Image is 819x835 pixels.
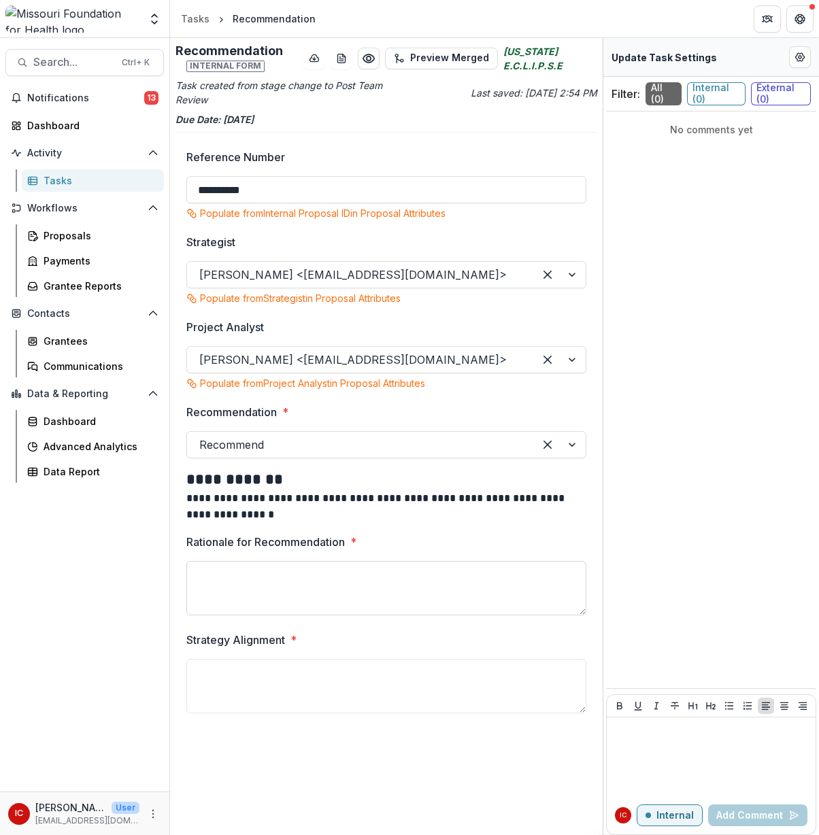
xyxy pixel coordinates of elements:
img: Missouri Foundation for Health logo [5,5,139,33]
button: download-word-button [331,48,352,69]
span: External ( 0 ) [751,82,811,105]
a: Data Report [22,460,164,483]
a: Tasks [22,169,164,192]
button: Add Comment [708,804,807,826]
p: Update Task Settings [612,50,717,65]
div: Clear selected options [537,349,558,371]
div: Grantee Reports [44,279,153,293]
button: Edit Form Settings [789,46,811,68]
div: Dashboard [44,414,153,428]
span: 13 [144,91,158,105]
a: Dashboard [5,114,164,137]
span: Workflows [27,203,142,214]
button: Preview ef34eed8-7b22-45e9-8b11-d1d93439d28c.pdf [358,48,380,69]
p: Task created from stage change to Post Team Review [175,78,384,107]
button: Partners [754,5,781,33]
button: Notifications13 [5,87,164,109]
a: Payments [22,250,164,272]
span: Internal form [186,61,265,71]
p: [PERSON_NAME] [35,800,106,815]
span: Activity [27,148,142,159]
button: Bold [612,698,628,714]
button: Preview Merged [385,48,498,69]
span: Contacts [27,308,142,320]
div: Data Report [44,464,153,479]
nav: breadcrumb [175,9,321,29]
button: Open Workflows [5,197,164,219]
span: Search... [33,56,114,69]
button: Align Center [776,698,792,714]
a: Proposals [22,224,164,247]
p: Due Date: [DATE] [175,112,597,126]
button: Ordered List [739,698,756,714]
button: Get Help [786,5,814,33]
p: Recommendation [186,404,277,420]
p: Last saved: [DATE] 2:54 PM [389,86,597,100]
button: Internal [637,804,703,826]
button: Underline [630,698,646,714]
div: Dashboard [27,118,153,133]
button: Open Data & Reporting [5,383,164,405]
a: Communications [22,355,164,377]
p: No comments yet [612,122,811,137]
button: Open Activity [5,142,164,164]
div: Clear selected options [537,264,558,286]
p: Internal [656,810,694,821]
button: Align Right [795,698,811,714]
a: Dashboard [22,410,164,432]
h2: Recommendation [175,44,298,73]
p: [EMAIL_ADDRESS][DOMAIN_NAME] [35,815,139,827]
a: Advanced Analytics [22,435,164,458]
span: All ( 0 ) [646,82,682,105]
div: Tasks [44,173,153,188]
div: Proposals [44,228,153,243]
a: Grantees [22,330,164,352]
p: Project Analyst [186,319,264,335]
p: Populate from Project Analyst in Proposal Attributes [200,376,425,390]
div: Payments [44,254,153,268]
p: Populate from Strategist in Proposal Attributes [200,291,401,305]
button: Open entity switcher [145,5,164,33]
div: Recommendation [233,12,316,26]
div: Grantees [44,334,153,348]
button: Strike [667,698,683,714]
p: Strategist [186,234,235,250]
button: download-button [303,48,325,69]
button: Heading 2 [703,698,719,714]
p: User [112,802,139,814]
p: Reference Number [186,149,285,165]
button: Align Left [758,698,774,714]
a: Grantee Reports [22,275,164,297]
div: Ivory Clarke [620,812,626,819]
div: Ivory Clarke [15,809,23,818]
button: Search... [5,49,164,76]
button: Italicize [648,698,665,714]
button: Heading 1 [685,698,701,714]
p: Rationale for Recommendation [186,534,345,550]
button: Open Contacts [5,303,164,324]
p: Filter: [612,86,640,102]
i: [US_STATE] E.C.L.I.P.S.E [503,44,597,73]
span: Internal ( 0 ) [687,82,746,105]
button: Bullet List [721,698,737,714]
p: Strategy Alignment [186,632,285,648]
div: Advanced Analytics [44,439,153,454]
div: Tasks [181,12,210,26]
div: Communications [44,359,153,373]
div: Ctrl + K [119,55,152,70]
span: Data & Reporting [27,388,142,400]
p: Populate from Internal Proposal ID in Proposal Attributes [200,206,446,220]
a: Tasks [175,9,215,29]
button: More [145,806,161,822]
div: Clear selected options [537,434,558,456]
span: Notifications [27,92,144,104]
